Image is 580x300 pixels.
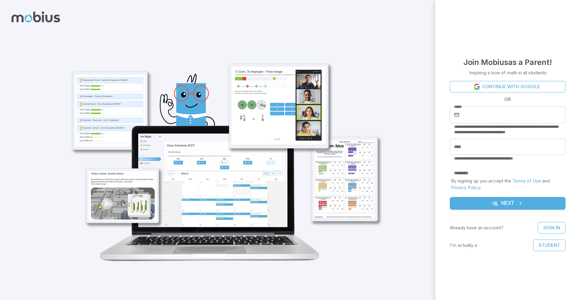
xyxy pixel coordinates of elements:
[450,242,477,249] p: I'm actually a
[56,27,389,272] img: parent_1-illustration
[538,222,565,234] a: Sign In
[512,178,541,184] a: Terms of Use
[450,224,503,231] p: Already have an account?
[503,96,512,103] span: OR
[469,69,546,76] p: Inspiring a love of math in all students
[533,240,565,251] button: Student
[450,197,565,210] button: Next
[451,178,564,191] p: By signing up you accept the and .
[451,185,480,190] a: Privacy Policy
[450,81,565,92] a: Continue with Google
[463,56,552,68] h4: Join Mobius as a Parent !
